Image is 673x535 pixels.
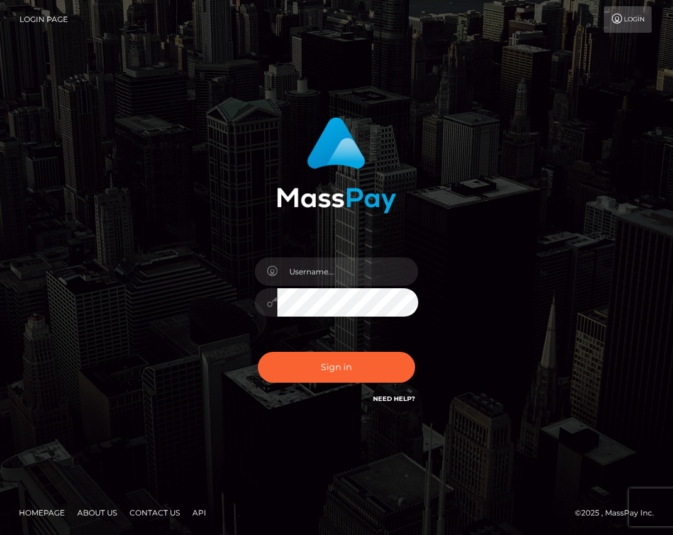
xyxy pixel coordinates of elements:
button: Sign in [258,352,415,383]
a: Login Page [19,6,68,33]
a: Contact Us [125,503,185,522]
a: About Us [72,503,122,522]
a: Need Help? [373,395,415,403]
a: Login [604,6,652,33]
input: Username... [277,257,418,286]
a: Homepage [14,503,70,522]
a: API [187,503,211,522]
img: MassPay Login [277,117,396,213]
div: © 2025 , MassPay Inc. [575,506,664,520]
